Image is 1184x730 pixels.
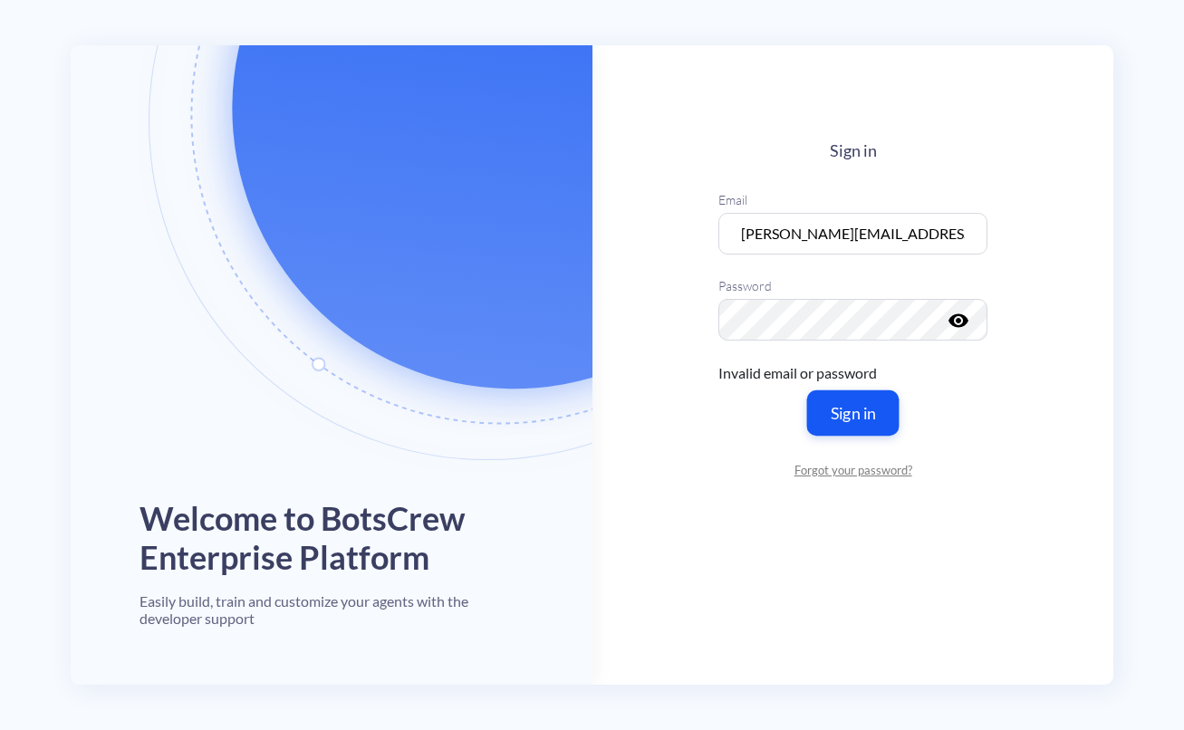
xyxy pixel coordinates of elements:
[718,461,987,479] a: Forgot your password?
[718,275,987,294] label: Password
[806,389,899,435] button: Sign in
[140,499,524,577] h1: Welcome to BotsCrew Enterprise Platform
[718,189,987,208] label: Email
[948,309,966,320] button: visibility
[718,212,987,254] input: Type your email
[948,309,969,331] i: visibility
[718,361,987,383] div: Invalid email or password
[140,592,524,627] h4: Easily build, train and customize your agents with the developer support
[718,141,987,161] h4: Sign in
